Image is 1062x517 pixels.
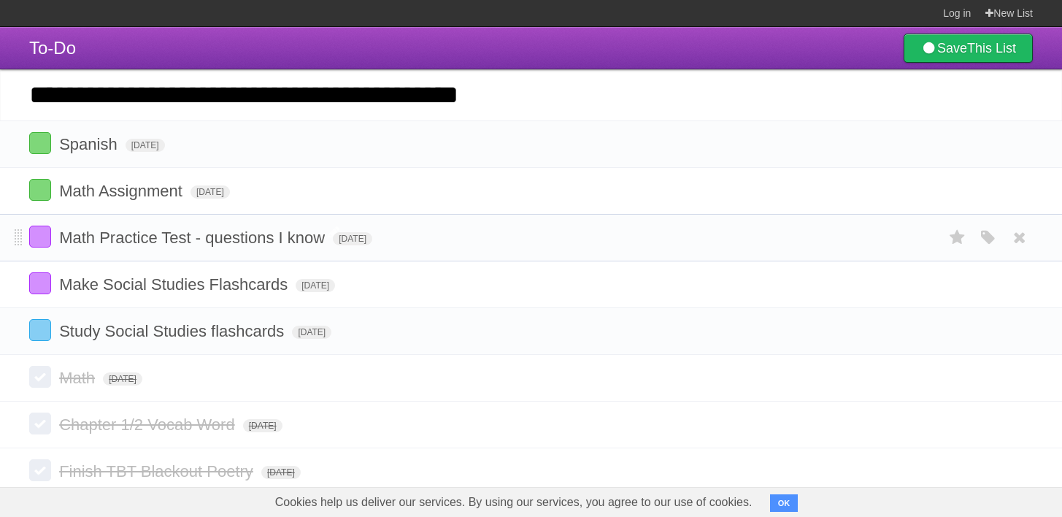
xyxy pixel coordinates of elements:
[261,466,301,479] span: [DATE]
[967,41,1016,55] b: This List
[29,413,51,434] label: Done
[296,279,335,292] span: [DATE]
[59,229,328,247] span: Math Practice Test - questions I know
[333,232,372,245] span: [DATE]
[59,415,239,434] span: Chapter 1/2 Vocab Word
[29,132,51,154] label: Done
[261,488,767,517] span: Cookies help us deliver our services. By using our services, you agree to our use of cookies.
[29,366,51,388] label: Done
[126,139,165,152] span: [DATE]
[103,372,142,386] span: [DATE]
[904,34,1033,63] a: SaveThis List
[29,38,76,58] span: To-Do
[292,326,331,339] span: [DATE]
[770,494,799,512] button: OK
[59,369,99,387] span: Math
[191,185,230,199] span: [DATE]
[29,319,51,341] label: Done
[29,459,51,481] label: Done
[29,272,51,294] label: Done
[29,226,51,248] label: Done
[59,135,121,153] span: Spanish
[59,275,291,294] span: Make Social Studies Flashcards
[59,182,186,200] span: Math Assignment
[243,419,282,432] span: [DATE]
[29,179,51,201] label: Done
[944,226,971,250] label: Star task
[59,322,288,340] span: Study Social Studies flashcards
[59,462,257,480] span: Finish TBT Blackout Poetry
